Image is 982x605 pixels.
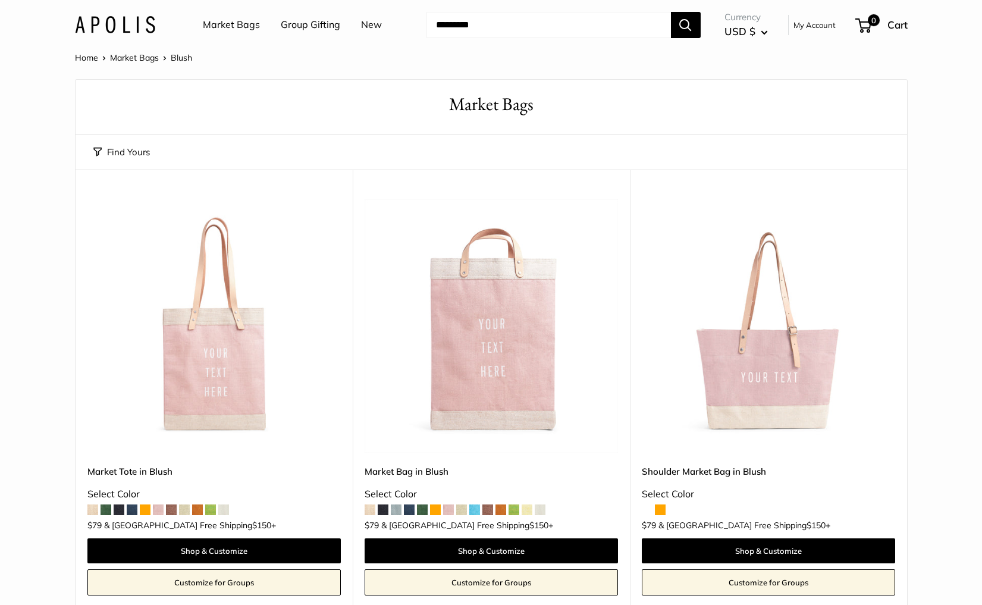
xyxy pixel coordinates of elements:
a: Home [75,52,98,63]
span: & [GEOGRAPHIC_DATA] Free Shipping + [104,521,276,529]
img: Shoulder Market Bag in Blush [642,199,895,453]
a: Customize for Groups [87,569,341,595]
a: Market Tote in BlushMarket Tote in Blush [87,199,341,453]
nav: Breadcrumb [75,50,192,65]
div: Select Color [365,485,618,503]
button: Search [671,12,701,38]
a: description_Our first Blush Market BagMarket Bag in Blush [365,199,618,453]
a: Group Gifting [281,16,340,34]
h1: Market Bags [93,92,889,117]
span: $150 [807,520,826,531]
span: $79 [365,520,379,531]
a: Customize for Groups [365,569,618,595]
a: Shoulder Market Bag in Blush [642,465,895,478]
a: Market Tote in Blush [87,465,341,478]
span: & [GEOGRAPHIC_DATA] Free Shipping + [381,521,553,529]
a: Shop & Customize [642,538,895,563]
span: & [GEOGRAPHIC_DATA] Free Shipping + [658,521,830,529]
img: Apolis [75,16,155,33]
a: Shoulder Market Bag in BlushShoulder Market Bag in Blush [642,199,895,453]
div: Select Color [87,485,341,503]
img: description_Our first Blush Market Bag [365,199,618,453]
a: My Account [793,18,836,32]
a: 0 Cart [856,15,908,35]
span: $150 [529,520,548,531]
a: Customize for Groups [642,569,895,595]
span: Blush [171,52,192,63]
a: Market Bag in Blush [365,465,618,478]
button: USD $ [724,22,768,41]
span: Cart [887,18,908,31]
input: Search... [426,12,671,38]
a: Market Bags [110,52,159,63]
span: 0 [867,14,879,26]
span: USD $ [724,25,755,37]
img: Market Tote in Blush [87,199,341,453]
span: $79 [87,520,102,531]
a: New [361,16,382,34]
button: Find Yours [93,144,150,161]
a: Shop & Customize [87,538,341,563]
a: Market Bags [203,16,260,34]
span: $150 [252,520,271,531]
div: Select Color [642,485,895,503]
span: Currency [724,9,768,26]
span: $79 [642,520,656,531]
a: Shop & Customize [365,538,618,563]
